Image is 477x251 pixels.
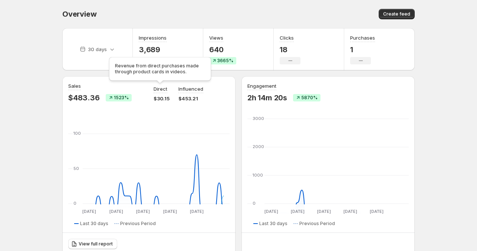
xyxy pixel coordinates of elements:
[280,34,294,41] h3: Clicks
[209,45,236,54] p: 640
[280,45,300,54] p: 18
[62,10,96,19] span: Overview
[350,34,375,41] h3: Purchases
[264,209,278,214] text: [DATE]
[253,173,263,178] text: 1000
[178,95,203,102] p: $453.21
[79,241,113,247] span: View full report
[68,239,117,249] a: View full report
[154,95,170,102] p: $30.15
[109,209,123,214] text: [DATE]
[259,221,287,227] span: Last 30 days
[247,93,287,102] p: 2h 14m 20s
[73,201,76,206] text: 0
[68,93,100,102] p: $483.36
[139,34,167,41] h3: Impressions
[120,221,156,227] span: Previous Period
[80,221,108,227] span: Last 30 days
[73,166,79,171] text: 50
[343,209,357,214] text: [DATE]
[163,209,177,214] text: [DATE]
[301,95,318,101] span: 5870%
[82,209,96,214] text: [DATE]
[136,209,150,214] text: [DATE]
[73,131,81,136] text: 100
[383,11,410,17] span: Create feed
[370,209,384,214] text: [DATE]
[253,116,264,121] text: 3000
[299,221,335,227] span: Previous Period
[209,34,223,41] h3: Views
[88,46,107,53] p: 30 days
[379,9,415,19] button: Create feed
[190,209,204,214] text: [DATE]
[291,209,305,214] text: [DATE]
[139,45,167,54] p: 3,689
[114,95,129,101] span: 1523%
[317,209,331,214] text: [DATE]
[247,82,276,90] h3: Engagement
[253,201,256,206] text: 0
[217,58,233,64] span: 3665%
[68,82,81,90] h3: Sales
[253,144,264,149] text: 2000
[154,85,167,93] p: Direct
[350,45,375,54] p: 1
[178,85,203,93] p: Influenced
